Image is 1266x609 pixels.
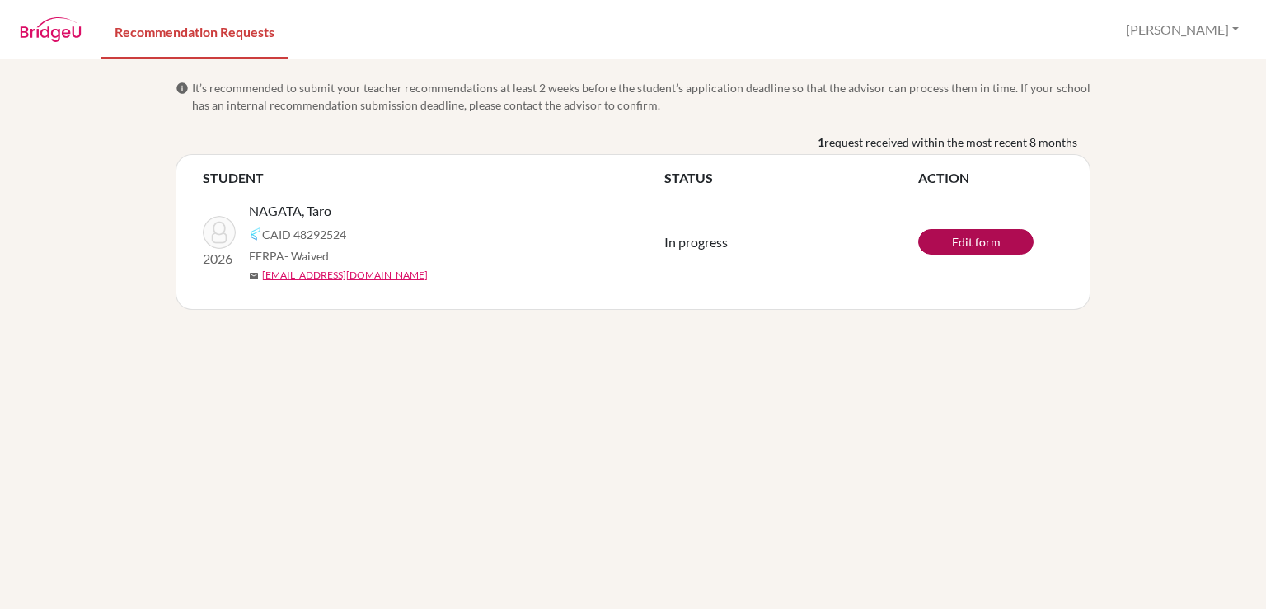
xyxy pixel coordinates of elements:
span: info [176,82,189,95]
a: [EMAIL_ADDRESS][DOMAIN_NAME] [262,268,428,283]
span: In progress [664,234,728,250]
a: Recommendation Requests [101,2,288,59]
a: Edit form [918,229,1034,255]
img: Common App logo [249,227,262,241]
img: BridgeU logo [20,17,82,42]
span: FERPA [249,247,329,265]
button: [PERSON_NAME] [1118,14,1246,45]
img: NAGATA, Taro [203,216,236,249]
th: STATUS [664,168,918,188]
p: 2026 [203,249,236,269]
span: NAGATA, Taro [249,201,331,221]
th: STUDENT [203,168,664,188]
span: mail [249,271,259,281]
span: request received within the most recent 8 months [824,134,1077,151]
span: CAID 48292524 [262,226,346,243]
span: - Waived [284,249,329,263]
b: 1 [818,134,824,151]
th: ACTION [918,168,1063,188]
span: It’s recommended to submit your teacher recommendations at least 2 weeks before the student’s app... [192,79,1090,114]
